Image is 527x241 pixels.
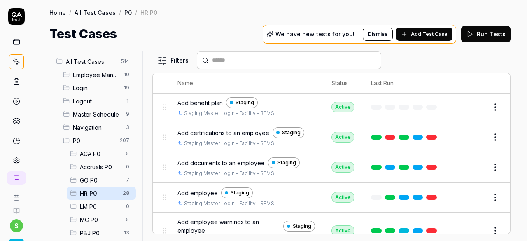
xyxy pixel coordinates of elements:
span: 3 [123,122,133,132]
span: Staging [236,99,254,106]
th: Last Run [363,73,448,94]
a: New conversation [7,171,26,185]
span: Accruals P0 [80,163,121,171]
tr: Add employeeStagingStaging Master Login - Facility - RFMSActive [153,183,510,213]
div: Active [331,225,354,236]
span: Staging [231,189,249,197]
button: Dismiss [363,28,393,41]
button: Add Test Case [396,28,452,41]
span: 514 [118,56,133,66]
span: 7 [123,175,133,185]
div: Active [331,132,354,143]
a: Staging [268,157,300,168]
span: Master Schedule [73,110,121,119]
span: MC P0 [80,215,121,224]
a: Home [49,8,66,16]
tr: Add certifications to an employeeStagingStaging Master Login - Facility - RFMSActive [153,122,510,152]
div: Drag to reorderMC P05 [67,213,136,226]
span: Staging [282,129,301,136]
th: Status [323,73,363,94]
span: LM P0 [80,202,121,211]
div: Drag to reorderEmployee Management10 [60,68,136,81]
span: 0 [123,162,133,172]
button: Filters [152,52,194,69]
a: Book a call with us [3,188,29,201]
span: 207 [117,136,133,145]
span: Add employee [177,189,218,197]
span: GO P0 [80,176,121,185]
div: Drag to reorderLogout1 [60,94,136,108]
div: / [135,8,137,16]
tr: Add documents to an employeeStagingStaging Master Login - Facility - RFMSActive [153,152,510,183]
div: Drag to reorderP0207 [60,134,136,147]
h1: Test Cases [49,25,117,43]
span: Add employee warnings to an employee [177,218,280,235]
a: All Test Cases [75,8,116,16]
a: Staging Master Login - Facility - RFMS [184,140,274,147]
span: Add benefit plan [177,98,223,107]
span: HR P0 [80,189,118,198]
div: / [69,8,71,16]
span: 1 [123,96,133,106]
span: ACA P0 [80,150,121,158]
span: 9 [123,109,133,119]
span: 13 [121,228,133,238]
span: Employee Management [73,70,119,79]
div: Drag to reorderLM P00 [67,200,136,213]
button: s [10,219,23,232]
span: Add Test Case [411,30,448,38]
div: / [119,8,121,16]
span: Add documents to an employee [177,159,265,167]
span: 0 [123,201,133,211]
div: Drag to reorderLogin19 [60,81,136,94]
a: Staging [283,221,315,232]
span: Navigation [73,123,121,132]
div: Drag to reorderACA P05 [67,147,136,160]
div: Drag to reorderHR P028 [67,187,136,200]
span: Staging [277,159,296,166]
div: Active [331,192,354,203]
a: Documentation [3,201,29,214]
div: Drag to reorderPBJ P013 [67,226,136,239]
a: Staging [226,97,258,108]
a: P0 [124,8,132,16]
span: Logout [73,97,121,105]
span: Staging [293,222,311,230]
a: Staging Master Login - Facility - RFMS [184,170,274,177]
div: Drag to reorderNavigation3 [60,121,136,134]
th: Name [169,73,323,94]
div: Active [331,102,354,112]
span: 5 [123,215,133,225]
span: 19 [121,83,133,93]
div: Drag to reorderGO P07 [67,173,136,187]
span: PBJ P0 [80,229,119,237]
span: Add certifications to an employee [177,129,269,137]
div: Drag to reorderAccruals P00 [67,160,136,173]
a: Staging [273,127,304,138]
div: HR P0 [140,8,157,16]
span: 28 [119,188,133,198]
span: 10 [121,70,133,80]
button: Run Tests [461,26,511,42]
p: We have new tests for you! [275,31,354,37]
tr: Add benefit planStagingStaging Master Login - Facility - RFMSActive [153,92,510,122]
span: 5 [123,149,133,159]
span: Login [73,84,119,92]
span: All Test Cases [66,57,116,66]
div: Active [331,162,354,173]
a: Staging [221,187,253,198]
a: Staging Master Login - Facility - RFMS [184,110,274,117]
span: P0 [73,136,115,145]
a: Staging Master Login - Facility - RFMS [184,200,274,207]
div: Drag to reorderMaster Schedule9 [60,108,136,121]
